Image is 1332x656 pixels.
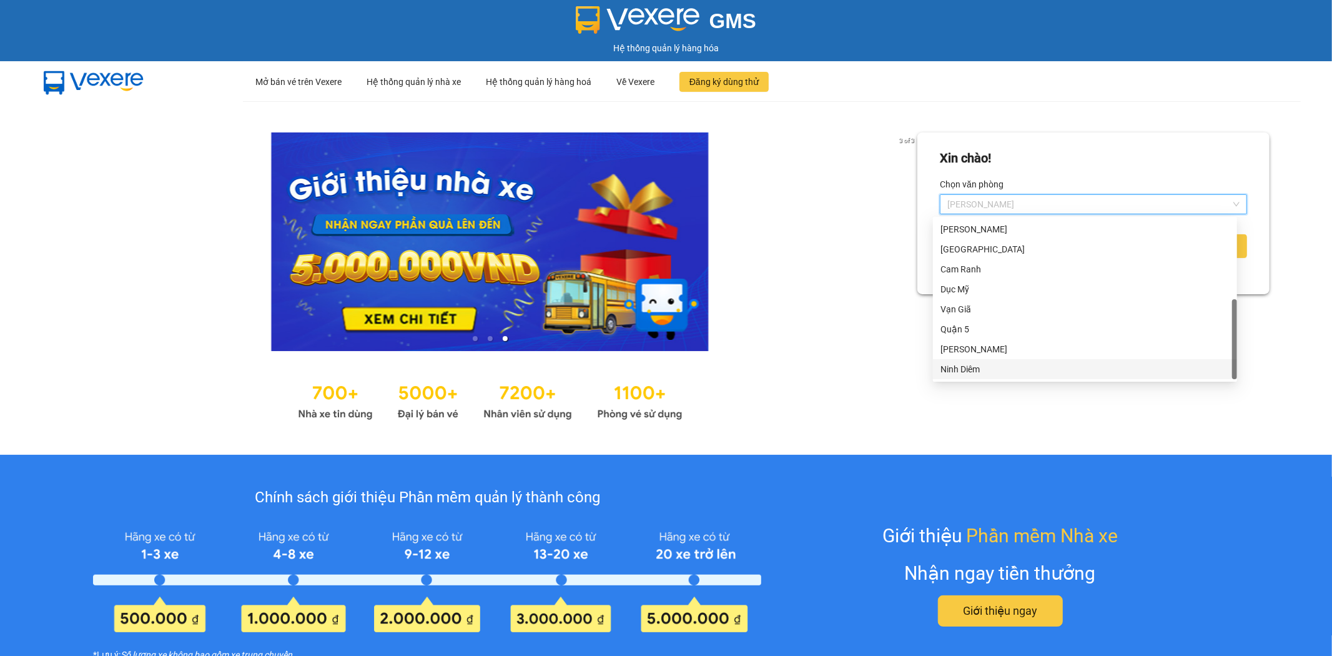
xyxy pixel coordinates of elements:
[947,195,1240,214] span: Diên Khánh
[940,262,1230,276] div: Cam Ranh
[933,319,1237,339] div: Quận 5
[3,41,1329,55] div: Hệ thống quản lý hàng hóa
[940,242,1230,256] div: [GEOGRAPHIC_DATA]
[933,259,1237,279] div: Cam Ranh
[933,219,1237,239] div: Phạm Ngũ Lão
[900,132,917,351] button: next slide / item
[966,521,1118,550] span: Phần mềm Nhà xe
[933,239,1237,259] div: Ninh Hòa
[940,362,1230,376] div: Ninh Diêm
[940,322,1230,336] div: Quận 5
[93,486,761,510] div: Chính sách giới thiệu Phần mềm quản lý thành công
[940,302,1230,316] div: Vạn Giã
[486,62,591,102] div: Hệ thống quản lý hàng hoá
[933,359,1237,379] div: Ninh Diêm
[255,62,342,102] div: Mở bán vé trên Vexere
[933,299,1237,319] div: Vạn Giã
[298,376,683,424] img: Statistics.png
[895,132,917,149] p: 3 of 3
[689,75,759,89] span: Đăng ký dùng thử
[709,9,756,32] span: GMS
[576,19,756,29] a: GMS
[473,336,478,341] li: slide item 1
[93,525,761,633] img: policy-intruduce-detail.png
[940,222,1230,236] div: [PERSON_NAME]
[938,595,1063,627] button: Giới thiệu ngay
[576,6,699,34] img: logo 2
[367,62,461,102] div: Hệ thống quản lý nhà xe
[940,282,1230,296] div: Dục Mỹ
[963,602,1037,620] span: Giới thiệu ngay
[882,521,1118,550] div: Giới thiệu
[31,61,156,102] img: mbUUG5Q.png
[679,72,769,92] button: Đăng ký dùng thử
[488,336,493,341] li: slide item 2
[940,174,1004,194] label: Chọn văn phòng
[905,559,1096,588] div: Nhận ngay tiền thưởng
[933,339,1237,359] div: Cam Đức
[503,336,508,341] li: slide item 3
[940,149,991,168] div: Xin chào!
[933,279,1237,299] div: Dục Mỹ
[616,62,654,102] div: Về Vexere
[940,342,1230,356] div: [PERSON_NAME]
[62,132,80,351] button: previous slide / item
